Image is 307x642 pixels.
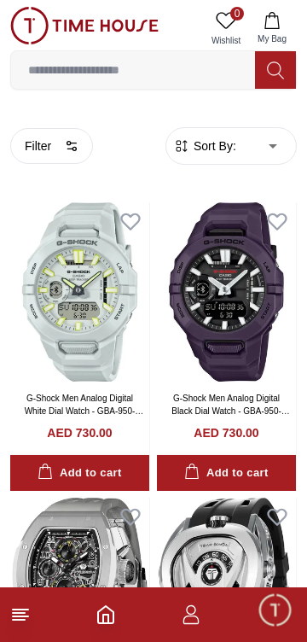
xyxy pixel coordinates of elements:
[257,592,294,629] div: Chat Widget
[38,464,121,483] div: Add to cart
[10,202,149,382] img: G-Shock Men Analog Digital White Dial Watch - GBA-950-7ADR
[157,455,296,492] button: Add to cart
[205,7,247,50] a: 0Wishlist
[10,128,93,164] button: Filter
[171,394,290,429] a: G-Shock Men Analog Digital Black Dial Watch - GBA-950-2ADR
[10,455,149,492] button: Add to cart
[190,137,236,155] span: Sort By:
[47,424,112,441] h4: AED 730.00
[194,424,258,441] h4: AED 730.00
[230,7,244,20] span: 0
[251,32,293,45] span: My Bag
[173,137,236,155] button: Sort By:
[10,7,159,44] img: ...
[25,394,144,429] a: G-Shock Men Analog Digital White Dial Watch - GBA-950-7ADR
[96,604,116,625] a: Home
[205,34,247,47] span: Wishlist
[184,464,268,483] div: Add to cart
[247,7,297,50] button: My Bag
[157,202,296,382] img: G-Shock Men Analog Digital Black Dial Watch - GBA-950-2ADR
